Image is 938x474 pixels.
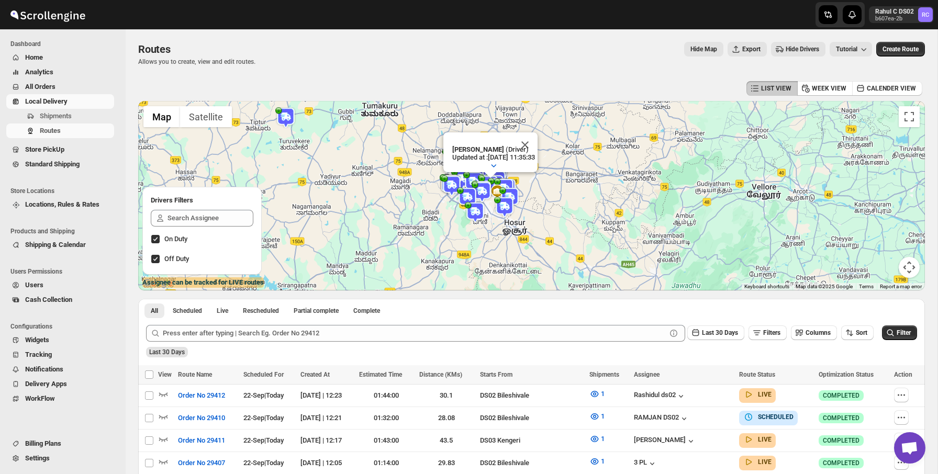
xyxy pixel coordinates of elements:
button: Create Route [876,42,925,57]
span: WEEK VIEW [812,84,846,93]
span: Tracking [25,351,52,358]
span: Shipments [589,371,619,378]
img: ScrollEngine [8,2,87,28]
button: Hide Drivers [771,42,825,57]
span: Order No 29410 [178,413,225,423]
button: 3 PL [634,458,657,469]
span: Store Locations [10,187,118,195]
button: Filters [749,325,787,340]
span: 1 [601,390,605,398]
label: Assignee can be tracked for LIVE routes [142,277,264,288]
span: Assignee [634,371,660,378]
button: Sort [841,325,874,340]
span: Hide Drivers [786,45,819,53]
span: Analytics [25,68,53,76]
button: All routes [144,303,164,318]
button: Tutorial [830,42,872,57]
button: CALENDER VIEW [852,81,922,96]
span: Export [742,45,761,53]
button: SCHEDULED [743,412,794,422]
div: Open chat [894,432,925,464]
span: Map data ©2025 Google [796,284,853,289]
div: 29.83 [419,458,473,468]
p: (Driver) [452,145,535,153]
p: Updated at : [DATE] 11:35:33 [452,153,535,161]
span: 22-Sep | Today [243,436,284,444]
span: Dashboard [10,40,118,48]
span: 1 [601,435,605,443]
span: Configurations [10,322,118,331]
span: Filter [897,329,911,336]
button: 1 [583,431,611,447]
span: View [158,371,172,378]
div: DS02 Bileshivale [480,413,584,423]
button: Map camera controls [899,257,920,278]
div: 28.08 [419,413,473,423]
a: Terms (opens in new tab) [859,284,874,289]
div: RAMJAN DS02 [634,413,689,424]
div: 01:32:00 [359,413,413,423]
span: 1 [601,412,605,420]
span: COMPLETED [823,414,859,422]
button: Show street map [143,106,180,127]
span: Complete [353,307,380,315]
span: Created At [300,371,330,378]
div: DS03 Kengeri [480,435,584,446]
span: Rahul C DS02 [918,7,933,22]
span: Locations, Rules & Rates [25,200,99,208]
div: [DATE] | 12:05 [300,458,353,468]
button: Settings [6,451,114,466]
span: Products and Shipping [10,227,118,235]
button: Order No 29411 [172,432,231,449]
button: Close [512,132,538,157]
span: WorkFlow [25,394,55,402]
span: Routes [40,127,61,134]
button: Keyboard shortcuts [744,283,789,290]
span: Notifications [25,365,63,373]
div: Rashidul ds02 [634,391,686,401]
span: Distance (KMs) [419,371,462,378]
span: CALENDER VIEW [867,84,916,93]
span: Sort [856,329,867,336]
button: Last 30 Days [687,325,744,340]
div: 30.1 [419,390,473,401]
button: WorkFlow [6,391,114,406]
a: Report a map error [880,284,922,289]
span: 22-Sep | Today [243,459,284,467]
span: 1 [601,457,605,465]
button: [PERSON_NAME] [634,436,696,446]
button: Shipments [6,109,114,123]
button: Map action label [684,42,723,57]
div: 43.5 [419,435,473,446]
b: LIVE [758,458,772,466]
button: Cash Collection [6,292,114,307]
h2: Drivers Filters [151,195,253,206]
span: Shipments [40,112,72,120]
div: DS02 Bileshivale [480,390,584,401]
span: Store PickUp [25,145,64,153]
div: 01:14:00 [359,458,413,468]
span: Scheduled [173,307,202,315]
span: COMPLETED [823,391,859,400]
span: Rescheduled [243,307,279,315]
span: Route Name [178,371,212,378]
div: [DATE] | 12:17 [300,435,353,446]
span: Route Status [739,371,775,378]
span: Routes [138,43,171,55]
span: Shipping & Calendar [25,241,86,249]
img: Google [141,277,175,290]
span: All [151,307,158,315]
b: LIVE [758,391,772,398]
input: Press enter after typing | Search Eg. Order No 29412 [163,325,666,342]
span: Standard Shipping [25,160,80,168]
button: Notifications [6,362,114,377]
div: DS02 Bileshivale [480,458,584,468]
span: Create Route [883,45,919,53]
div: 01:44:00 [359,390,413,401]
span: Settings [25,454,50,462]
span: Home [25,53,43,61]
text: RC [922,12,929,18]
b: LIVE [758,436,772,443]
a: Open this area in Google Maps (opens a new window) [141,277,175,290]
